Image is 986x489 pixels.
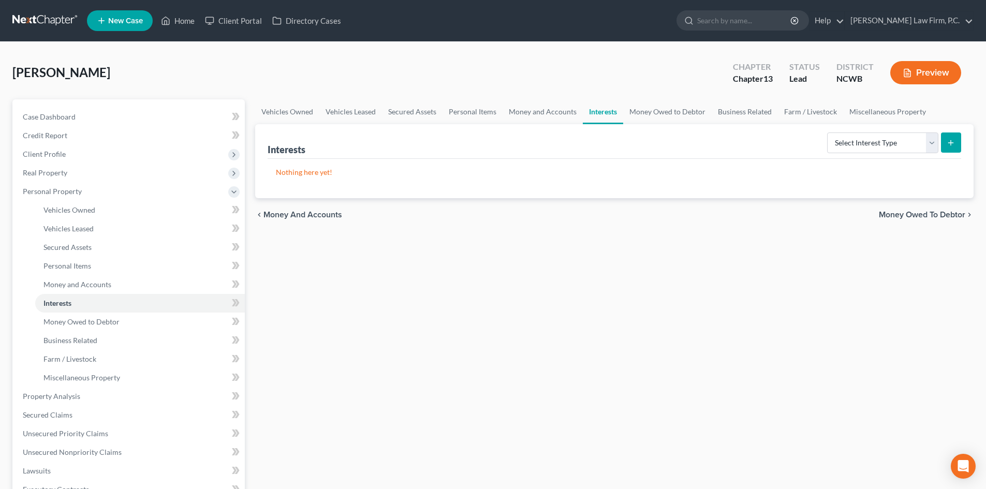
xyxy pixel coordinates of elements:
i: chevron_right [965,211,974,219]
a: Farm / Livestock [778,99,843,124]
span: Miscellaneous Property [43,373,120,382]
span: Case Dashboard [23,112,76,121]
a: Money and Accounts [503,99,583,124]
button: chevron_left Money and Accounts [255,211,342,219]
span: Business Related [43,336,97,345]
span: Money and Accounts [263,211,342,219]
span: Unsecured Priority Claims [23,429,108,438]
a: Money Owed to Debtor [35,313,245,331]
div: Lead [789,73,820,85]
span: Real Property [23,168,67,177]
a: Help [810,11,844,30]
div: District [836,61,874,73]
a: Personal Items [443,99,503,124]
a: Interests [583,99,623,124]
span: Farm / Livestock [43,354,96,363]
input: Search by name... [697,11,792,30]
button: Preview [890,61,961,84]
span: Unsecured Nonpriority Claims [23,448,122,456]
a: Directory Cases [267,11,346,30]
a: Secured Assets [382,99,443,124]
span: Vehicles Leased [43,224,94,233]
a: Case Dashboard [14,108,245,126]
a: Client Portal [200,11,267,30]
a: Money and Accounts [35,275,245,294]
a: Home [156,11,200,30]
a: Unsecured Priority Claims [14,424,245,443]
a: Secured Claims [14,406,245,424]
a: Vehicles Owned [35,201,245,219]
span: Vehicles Owned [43,205,95,214]
a: Miscellaneous Property [35,368,245,387]
span: Credit Report [23,131,67,140]
div: NCWB [836,73,874,85]
a: Money Owed to Debtor [623,99,712,124]
span: 13 [763,73,773,83]
div: Interests [268,143,305,156]
a: Unsecured Nonpriority Claims [14,443,245,462]
a: Interests [35,294,245,313]
span: Money and Accounts [43,280,111,289]
div: Status [789,61,820,73]
a: Business Related [712,99,778,124]
i: chevron_left [255,211,263,219]
span: Money Owed to Debtor [879,211,965,219]
span: Client Profile [23,150,66,158]
div: Chapter [733,61,773,73]
span: Secured Assets [43,243,92,251]
a: Miscellaneous Property [843,99,932,124]
span: New Case [108,17,143,25]
a: Credit Report [14,126,245,145]
div: Chapter [733,73,773,85]
a: [PERSON_NAME] Law Firm, P.C. [845,11,973,30]
a: Business Related [35,331,245,350]
a: Vehicles Owned [255,99,319,124]
a: Farm / Livestock [35,350,245,368]
span: Secured Claims [23,410,72,419]
a: Secured Assets [35,238,245,257]
span: Personal Items [43,261,91,270]
a: Lawsuits [14,462,245,480]
button: Money Owed to Debtor chevron_right [879,211,974,219]
p: Nothing here yet! [276,167,953,177]
a: Vehicles Leased [319,99,382,124]
span: Interests [43,299,71,307]
span: Money Owed to Debtor [43,317,120,326]
span: [PERSON_NAME] [12,65,110,80]
span: Property Analysis [23,392,80,401]
a: Personal Items [35,257,245,275]
a: Property Analysis [14,387,245,406]
span: Lawsuits [23,466,51,475]
span: Personal Property [23,187,82,196]
a: Vehicles Leased [35,219,245,238]
div: Open Intercom Messenger [951,454,976,479]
